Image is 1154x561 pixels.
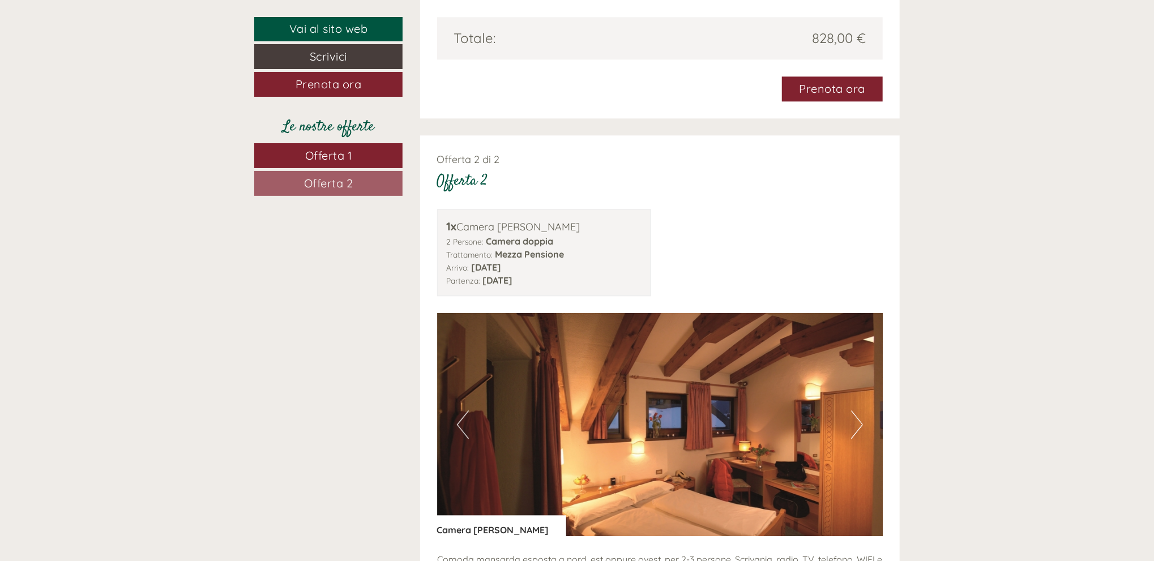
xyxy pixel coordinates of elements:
[254,17,403,41] a: Vai al sito web
[472,262,502,273] b: [DATE]
[254,72,403,97] a: Prenota ora
[446,28,660,48] div: Totale:
[447,219,457,233] b: 1x
[17,33,179,42] div: Hotel Weisses [PERSON_NAME]
[851,410,863,439] button: Next
[457,410,469,439] button: Previous
[254,44,403,69] a: Scrivici
[782,76,883,101] a: Prenota ora
[495,249,565,260] b: Mezza Pensione
[305,148,352,162] span: Offerta 1
[254,117,403,138] div: Le nostre offerte
[447,250,493,259] small: Trattamento:
[304,176,353,190] span: Offerta 2
[437,171,488,192] div: Offerta 2
[385,293,447,318] button: Invia
[447,263,469,272] small: Arrivo:
[447,276,481,285] small: Partenza:
[447,237,484,246] small: 2 Persone:
[437,313,883,536] img: image
[447,219,642,235] div: Camera [PERSON_NAME]
[8,31,185,65] div: Buon giorno, come possiamo aiutarla?
[483,275,513,286] b: [DATE]
[812,28,866,48] span: 828,00 €
[486,235,554,247] b: Camera doppia
[17,55,179,63] small: 15:35
[202,8,245,28] div: [DATE]
[437,153,500,166] span: Offerta 2 di 2
[437,515,566,537] div: Camera [PERSON_NAME]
